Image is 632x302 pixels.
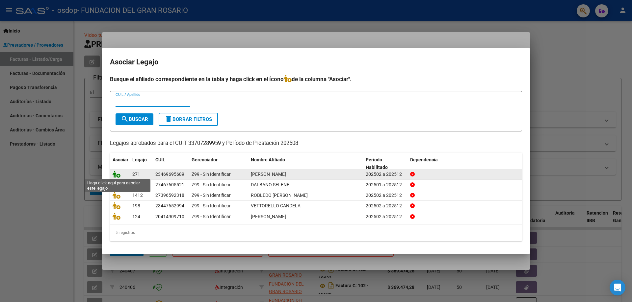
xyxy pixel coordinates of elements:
span: 1412 [132,193,143,198]
span: VETTORELLO CANDELA [251,203,301,208]
div: 23469695689 [155,171,184,178]
mat-icon: search [121,115,129,123]
div: 27467605521 [155,181,184,189]
h2: Asociar Legajo [110,56,522,68]
span: DALBANO SELENE [251,182,289,187]
datatable-header-cell: Asociar [110,153,130,174]
datatable-header-cell: Legajo [130,153,153,174]
div: 20414909710 [155,213,184,221]
span: Z99 - Sin Identificar [192,182,231,187]
span: Legajo [132,157,147,162]
div: 202502 a 202512 [366,202,405,210]
div: 202502 a 202512 [366,171,405,178]
span: SILVANO TOMAS [251,214,286,219]
span: Asociar [113,157,128,162]
datatable-header-cell: Periodo Habilitado [363,153,408,174]
div: 27396592318 [155,192,184,199]
button: Buscar [116,113,153,125]
div: 23447652994 [155,202,184,210]
div: 5 registros [110,224,522,241]
span: Z99 - Sin Identificar [192,203,231,208]
datatable-header-cell: CUIL [153,153,189,174]
mat-icon: delete [165,115,172,123]
span: Nombre Afiliado [251,157,285,162]
span: Z99 - Sin Identificar [192,193,231,198]
span: 922 [132,182,140,187]
span: Dependencia [410,157,438,162]
span: 198 [132,203,140,208]
h4: Busque el afiliado correspondiente en la tabla y haga click en el ícono de la columna "Asociar". [110,75,522,83]
datatable-header-cell: Nombre Afiliado [248,153,363,174]
span: Z99 - Sin Identificar [192,214,231,219]
p: Legajos aprobados para el CUIT 33707289959 y Período de Prestación 202508 [110,139,522,148]
span: Buscar [121,116,148,122]
datatable-header-cell: Dependencia [408,153,522,174]
span: Periodo Habilitado [366,157,388,170]
span: Gerenciador [192,157,218,162]
datatable-header-cell: Gerenciador [189,153,248,174]
div: 202502 a 202512 [366,192,405,199]
span: GIULIANTE MATIAS RAFAEL [251,172,286,177]
span: 124 [132,214,140,219]
span: ROBLEDO MARA NERINA [251,193,308,198]
span: 271 [132,172,140,177]
span: CUIL [155,157,165,162]
span: Borrar Filtros [165,116,212,122]
span: Z99 - Sin Identificar [192,172,231,177]
div: 202502 a 202512 [366,213,405,221]
div: Open Intercom Messenger [610,280,625,295]
div: 202501 a 202512 [366,181,405,189]
button: Borrar Filtros [159,113,218,126]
